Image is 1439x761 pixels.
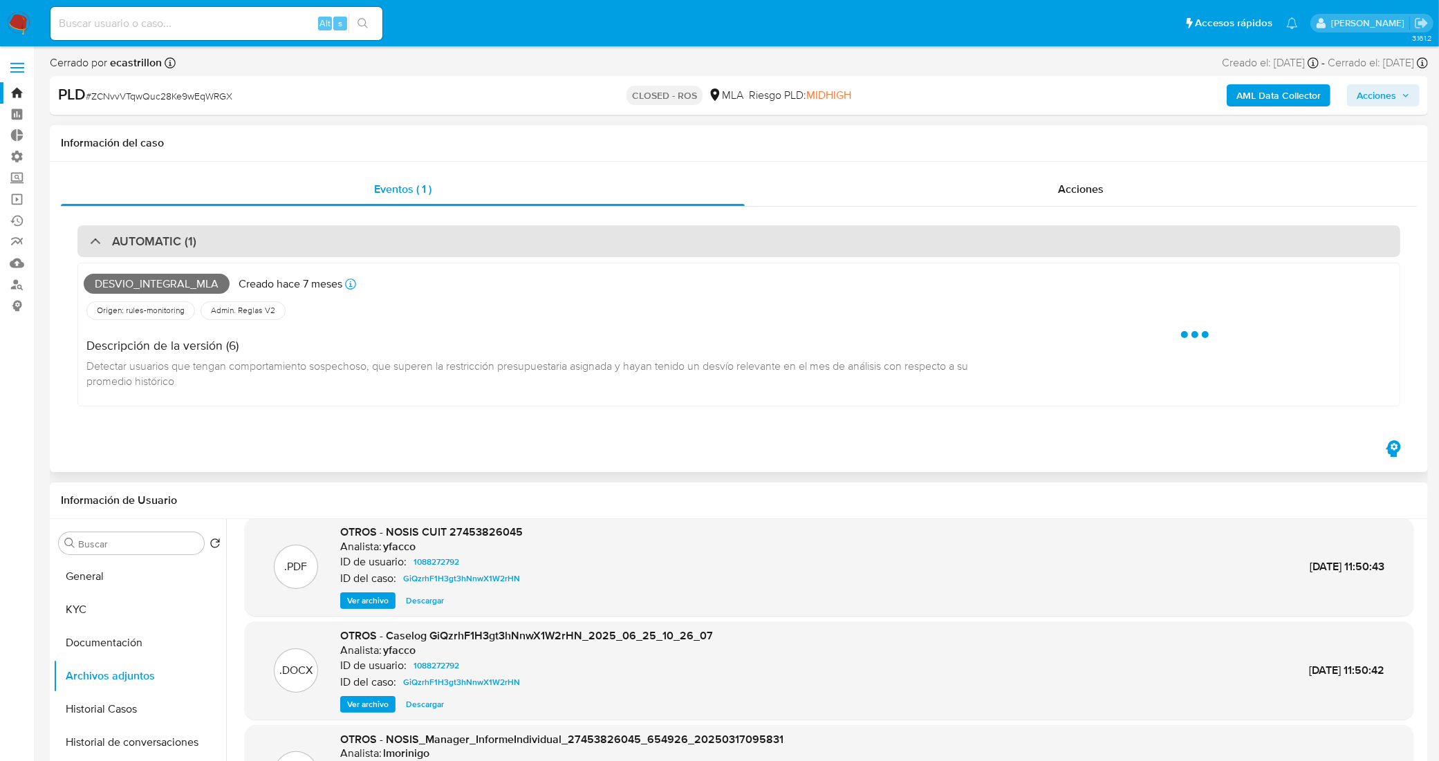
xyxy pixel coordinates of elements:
[1331,17,1409,30] p: leandro.caroprese@mercadolibre.com
[340,746,382,760] p: Analista:
[383,540,416,554] h6: yfacco
[1328,55,1428,71] div: Cerrado el: [DATE]
[406,697,444,711] span: Descargar
[340,643,382,657] p: Analista:
[61,494,177,507] h1: Información de Usuario
[340,524,523,540] span: OTROS - NOSIS CUIT 27453826045
[340,572,396,585] p: ID del caso:
[50,15,382,32] input: Buscar usuario o caso...
[403,570,520,587] span: GiQzrhF1H3gt3hNnwX1W2rHN
[210,538,221,553] button: Volver al orden por defecto
[53,593,226,626] button: KYC
[112,234,196,249] h3: AUTOMATIC (1)
[340,555,407,569] p: ID de usuario:
[78,538,198,550] input: Buscar
[383,746,429,760] h6: lmorinigo
[1310,558,1384,574] span: [DATE] 11:50:43
[340,675,396,689] p: ID del caso:
[399,592,451,609] button: Descargar
[1309,662,1384,678] span: [DATE] 11:50:42
[1286,17,1298,29] a: Notificaciones
[349,14,377,33] button: search-icon
[319,17,331,30] span: Alt
[414,554,459,570] span: 1088272792
[77,225,1400,257] div: AUTOMATIC (1)
[414,657,459,674] span: 1088272792
[86,358,971,388] span: Detectar usuarios que tengan comportamiento sospechoso, que superen la restricción presupuestaria...
[64,538,75,549] button: Buscar
[1222,55,1319,71] div: Creado el: [DATE]
[53,626,226,659] button: Documentación
[708,88,743,103] div: MLA
[86,89,232,103] span: # ZCNvvVTqwQuc28Ke9wEqWRGX
[61,136,1417,150] h1: Información del caso
[374,181,431,197] span: Eventos ( 1 )
[84,274,230,294] span: Desvio_integral_mla
[1347,84,1420,106] button: Acciones
[58,83,86,105] b: PLD
[340,659,407,673] p: ID de usuario:
[340,628,713,643] span: OTROS - Caselog GiQzrhF1H3gt3hNnwX1W2rHN_2025_06_25_10_26_07
[403,674,520,690] span: GiQzrhF1H3gt3hNnwX1W2rHN
[1357,84,1396,106] span: Acciones
[285,559,308,574] p: .PDF
[53,659,226,693] button: Archivos adjuntos
[408,657,465,674] a: 1088272792
[399,696,451,713] button: Descargar
[50,55,162,71] span: Cerrado por
[340,731,783,747] span: OTROS - NOSIS_Manager_InformeIndividual_27453826045_654926_20250317095831
[53,726,226,759] button: Historial de conversaciones
[53,693,226,726] button: Historial Casos
[107,55,162,71] b: ecastrillon
[340,696,396,713] button: Ver archivo
[53,560,226,593] button: General
[210,305,277,316] span: Admin. Reglas V2
[1227,84,1330,106] button: AML Data Collector
[347,697,389,711] span: Ver archivo
[239,276,342,292] p: Creado hace 7 meses
[279,663,313,678] p: .DOCX
[347,594,389,608] span: Ver archivo
[338,17,342,30] span: s
[749,88,851,103] span: Riesgo PLD:
[406,594,444,608] span: Descargar
[86,338,985,353] h4: Descripción de la versión (6)
[398,570,526,587] a: GiQzrhF1H3gt3hNnwX1W2rHN
[398,674,526,690] a: GiQzrhF1H3gt3hNnwX1W2rHN
[95,305,186,316] span: Origen: rules-monitoring
[1321,55,1325,71] span: -
[1414,16,1429,30] a: Salir
[1195,16,1272,30] span: Accesos rápidos
[1236,84,1321,106] b: AML Data Collector
[408,554,465,570] a: 1088272792
[1058,181,1104,197] span: Acciones
[383,643,416,657] h6: yfacco
[626,86,703,105] p: CLOSED - ROS
[340,540,382,554] p: Analista:
[340,592,396,609] button: Ver archivo
[806,87,851,103] span: MIDHIGH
